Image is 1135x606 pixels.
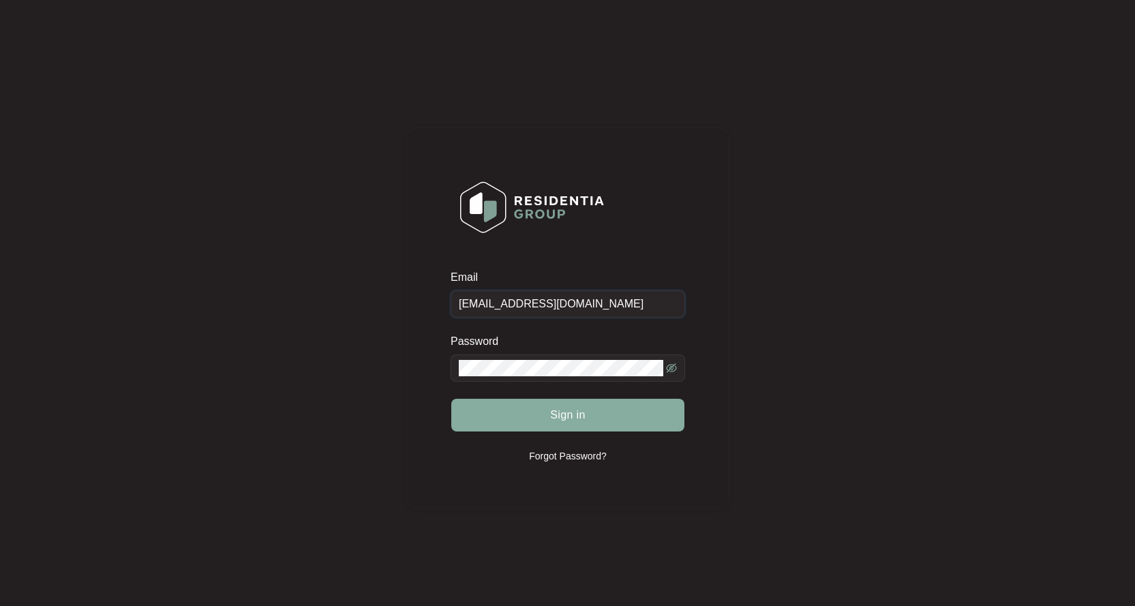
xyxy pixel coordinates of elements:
[550,407,586,423] span: Sign in
[666,363,677,374] span: eye-invisible
[451,290,685,318] input: Email
[451,399,684,431] button: Sign in
[529,449,607,463] p: Forgot Password?
[459,360,663,376] input: Password
[451,271,487,284] label: Email
[451,335,509,348] label: Password
[451,172,613,242] img: Login Logo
